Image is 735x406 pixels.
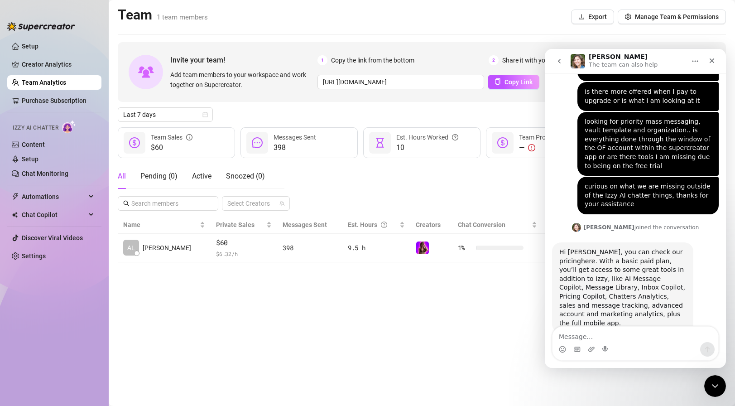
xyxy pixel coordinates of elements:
[127,243,135,253] span: AL
[495,78,501,85] span: copy
[252,137,263,148] span: message
[625,14,631,20] span: setting
[22,208,86,222] span: Chat Copilot
[202,112,208,117] span: calendar
[123,220,198,230] span: Name
[226,172,265,180] span: Snoozed ( 0 )
[348,243,405,253] div: 9.5 h
[22,141,45,148] a: Content
[7,22,75,31] img: logo-BBDzfeDw.svg
[519,134,555,141] span: Team Profits
[123,200,130,207] span: search
[131,198,206,208] input: Search members
[375,137,385,148] span: hourglass
[545,49,726,368] iframe: Intercom live chat
[416,242,429,254] img: Alexis
[22,93,94,108] a: Purchase Subscription
[489,55,499,65] span: 2
[458,221,505,228] span: Chat Conversion
[216,249,272,258] span: $ 6.32 /h
[22,252,46,260] a: Settings
[504,78,533,86] span: Copy Link
[704,375,726,397] iframe: Intercom live chat
[22,170,68,177] a: Chat Monitoring
[528,144,535,151] span: exclamation-circle
[118,6,208,24] h2: Team
[170,54,317,66] span: Invite your team!
[22,155,38,163] a: Setup
[151,142,192,153] span: $60
[279,201,285,206] span: team
[635,13,719,20] span: Manage Team & Permissions
[488,75,539,89] button: Copy Link
[497,137,508,148] span: dollar-circle
[22,43,38,50] a: Setup
[22,189,86,204] span: Automations
[118,171,126,182] div: All
[22,234,83,242] a: Discover Viral Videos
[13,124,58,132] span: Izzy AI Chatter
[62,120,76,133] img: AI Chatter
[157,13,208,21] span: 1 team members
[381,220,387,230] span: question-circle
[216,237,272,248] span: $60
[170,70,314,90] span: Add team members to your workspace and work together on Supercreator.
[12,193,19,200] span: thunderbolt
[410,216,452,234] th: Creators
[140,171,178,182] div: Pending ( 0 )
[396,142,458,153] span: 10
[317,55,327,65] span: 1
[22,79,66,86] a: Team Analytics
[151,132,192,142] div: Team Sales
[192,172,211,180] span: Active
[274,134,316,141] span: Messages Sent
[12,212,18,218] img: Chat Copilot
[348,220,398,230] div: Est. Hours
[331,55,414,65] span: Copy the link from the bottom
[274,142,316,153] span: 398
[571,10,614,24] button: Export
[578,14,585,20] span: download
[22,57,94,72] a: Creator Analytics
[502,55,567,65] span: Share it with your team
[118,216,211,234] th: Name
[458,243,472,253] span: 1 %
[186,132,192,142] span: info-circle
[143,243,191,253] span: [PERSON_NAME]
[283,221,327,228] span: Messages Sent
[283,243,337,253] div: 398
[396,132,458,142] div: Est. Hours Worked
[519,142,555,153] div: —
[216,221,255,228] span: Private Sales
[588,13,607,20] span: Export
[452,132,458,142] span: question-circle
